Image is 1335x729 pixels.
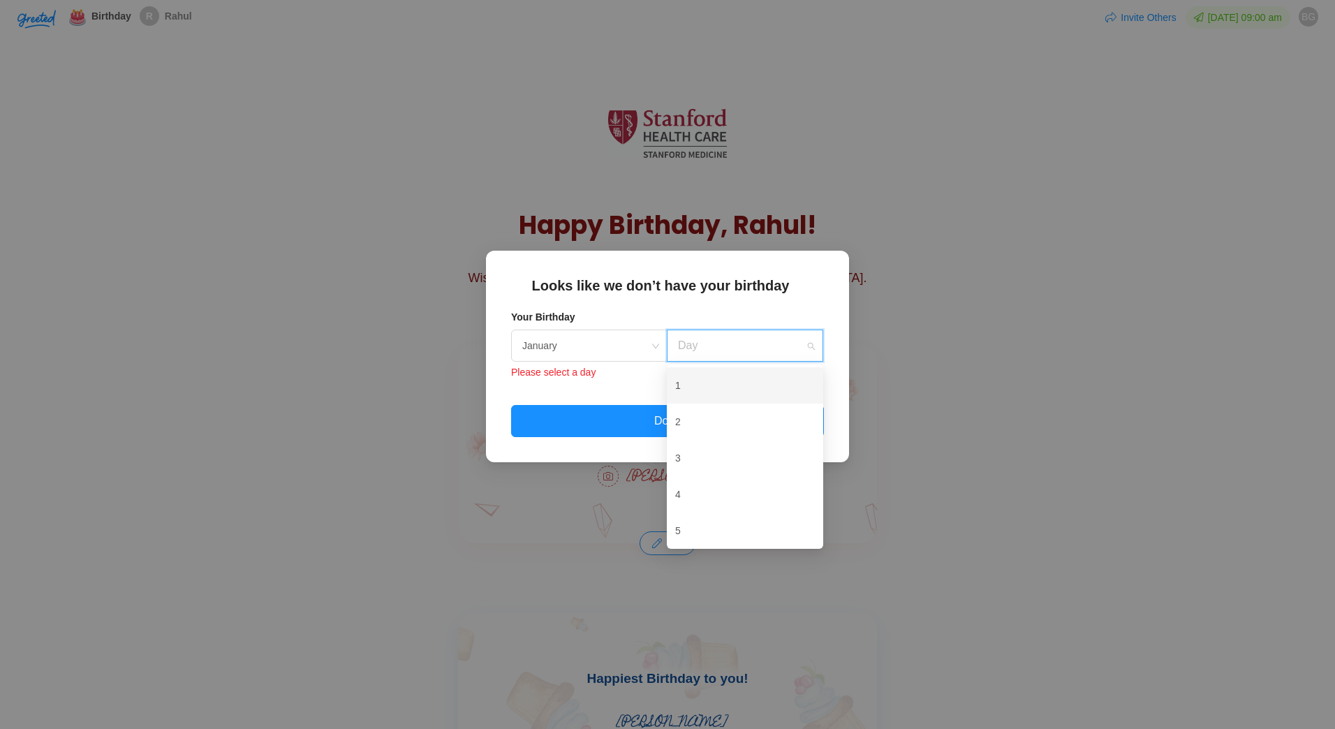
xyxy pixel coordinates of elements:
[675,371,815,400] div: 1
[511,276,824,302] h2: Looks like we don’t have your birthday
[675,443,815,473] div: 3
[807,342,816,351] span: search
[511,362,596,380] span: Please select a day
[675,516,815,545] div: 5
[675,480,815,509] div: 4
[675,407,815,436] div: 2
[511,405,824,437] button: Done
[511,309,824,325] h4: Your Birthday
